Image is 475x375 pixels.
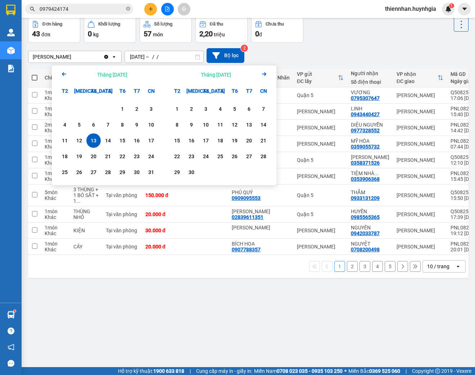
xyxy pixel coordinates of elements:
div: 29 [117,168,127,177]
div: Choose Thứ Năm, tháng 09 18 2025. It's available. [213,133,227,148]
div: Choose Chủ Nhật, tháng 08 3 2025. It's available. [144,102,158,116]
div: 30 [186,168,196,177]
img: icon-new-feature [445,6,452,12]
div: 26 [74,168,84,177]
div: Choose Thứ Bảy, tháng 08 9 2025. It's available. [130,118,144,132]
div: 17 [146,136,156,145]
div: VƯƠNG [351,90,389,95]
div: Choose Chủ Nhật, tháng 09 21 2025. It's available. [256,133,271,148]
div: Khác [45,195,66,201]
img: warehouse-icon [7,47,15,54]
div: Tại văn phòng [106,211,138,217]
div: 31 [146,168,156,177]
button: aim [178,3,190,15]
button: 3 [359,261,370,272]
div: THẮM [351,189,389,195]
div: 30 [132,168,142,177]
div: 7 [103,120,113,129]
span: aim [181,6,186,12]
div: 0985565365 [351,214,380,220]
div: 23 [132,152,142,161]
input: Select a date range. [125,51,203,63]
div: 1 món [45,90,66,95]
div: 2 [132,105,142,113]
span: ... [374,170,379,176]
div: LINH [351,106,389,111]
div: Choose Thứ Năm, tháng 08 21 2025. It's available. [101,149,115,164]
div: 9 [186,120,196,129]
div: HOÀNG [6,22,64,31]
div: Choose Thứ Hai, tháng 09 8 2025. It's available. [170,118,184,132]
span: close-circle [126,6,130,13]
div: THÙNG NHỎ [73,209,99,220]
div: Khối lượng [98,22,120,27]
div: 3 [146,105,156,113]
div: Chưa thu [266,22,284,27]
div: Khác [45,95,66,101]
div: 0795307647 [351,95,380,101]
div: 27 [89,168,99,177]
div: Choose Thứ Hai, tháng 08 11 2025. It's available. [58,133,72,148]
svg: open [111,54,117,60]
div: 11 [60,136,70,145]
div: 5 món [45,189,66,195]
div: Choose Thứ Năm, tháng 08 7 2025. It's available. [101,118,115,132]
div: Quận 5 [297,192,344,198]
div: 7 [258,105,268,113]
div: Người nhận [351,70,389,76]
div: 22 [117,152,127,161]
div: 9 [132,120,142,129]
div: Khác [45,128,66,133]
img: warehouse-icon [7,311,15,319]
sup: 2 [241,45,248,52]
div: Choose Thứ Tư, tháng 08 20 2025. It's available. [86,149,101,164]
div: [PERSON_NAME] [297,141,344,147]
div: Choose Thứ Năm, tháng 09 4 2025. It's available. [213,102,227,116]
div: THÙY DUNG [351,154,389,160]
button: file-add [161,3,174,15]
div: Choose Thứ Tư, tháng 08 27 2025. It's available. [86,165,101,179]
div: Quận 5 [69,6,119,15]
div: Choose Thứ Tư, tháng 09 24 2025. It's available. [199,149,213,164]
div: Đơn hàng [42,22,62,27]
div: Đã thu [210,22,223,27]
div: Choose Thứ Tư, tháng 09 17 2025. It's available. [199,133,213,148]
div: 1 món [45,225,66,230]
div: [PERSON_NAME] [297,173,344,179]
div: Choose Thứ Sáu, tháng 09 12 2025. It's available. [227,118,242,132]
div: 0943440427 [351,111,380,117]
div: Choose Chủ Nhật, tháng 08 31 2025. It's available. [144,165,158,179]
div: [PERSON_NAME] [397,92,443,98]
div: 25 [215,152,225,161]
div: Choose Thứ Ba, tháng 08 5 2025. It's available. [72,118,86,132]
button: 2 [347,261,358,272]
div: Choose Thứ Sáu, tháng 08 22 2025. It's available. [115,149,130,164]
div: 13 [244,120,254,129]
div: Choose Thứ Sáu, tháng 08 1 2025. It's available. [115,102,130,116]
div: 8 [172,120,182,129]
div: Choose Thứ Bảy, tháng 09 6 2025. It's available. [242,102,256,116]
div: Số lượng [154,22,172,27]
div: 21 [103,152,113,161]
div: 0977328552 [351,128,380,133]
div: 0933131209 [351,195,380,201]
div: 12 [74,136,84,145]
button: Previous month. [60,70,68,79]
th: Toggle SortBy [393,68,447,87]
div: 1 [172,105,182,113]
div: Choose Thứ Sáu, tháng 09 26 2025. It's available. [227,149,242,164]
div: TRƯỜNG [69,15,119,23]
span: triệu [214,32,225,37]
div: DIỆU NGUYỄN [351,122,389,128]
div: [PERSON_NAME] [6,6,64,22]
div: 14 [103,136,113,145]
div: 22 [172,152,182,161]
div: 5 [74,120,84,129]
span: đ [259,32,262,37]
button: Khối lượng0kg [84,17,136,43]
div: Choose Thứ Bảy, tháng 09 27 2025. It's available. [242,149,256,164]
div: 13 [89,136,99,145]
div: VP gửi [297,71,338,77]
div: Choose Thứ Bảy, tháng 09 13 2025. It's available. [242,118,256,132]
div: ĐC lấy [297,78,338,84]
